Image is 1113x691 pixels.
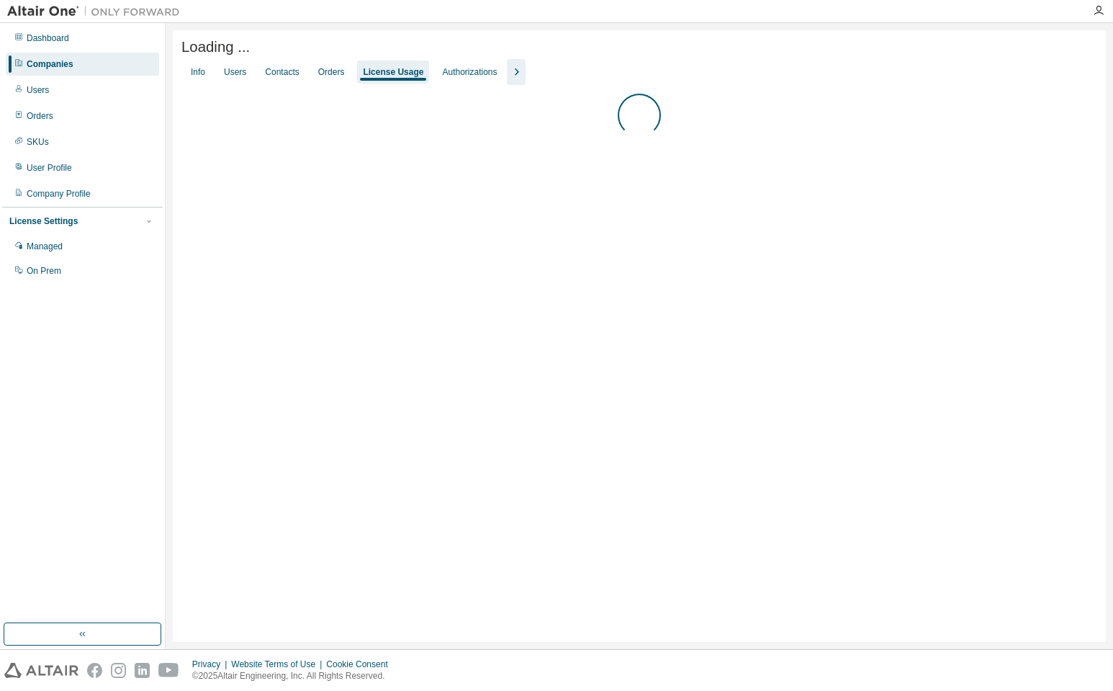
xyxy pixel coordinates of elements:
div: Orders [27,110,53,122]
div: Company Profile [27,188,91,200]
div: Contacts [265,66,299,78]
div: Orders [318,66,345,78]
div: Managed [27,241,63,252]
div: Cookie Consent [326,659,396,670]
span: Loading ... [181,39,250,55]
div: Users [224,66,246,78]
img: altair_logo.svg [4,663,78,678]
div: SKUs [27,136,49,148]
img: facebook.svg [87,663,102,678]
div: License Usage [363,66,423,78]
div: Users [27,84,49,96]
div: Privacy [192,659,231,670]
img: instagram.svg [111,663,126,678]
p: © 2025 Altair Engineering, Inc. All Rights Reserved. [192,670,397,682]
div: User Profile [27,162,72,174]
div: Authorizations [442,66,497,78]
div: On Prem [27,265,61,277]
div: Info [191,66,205,78]
div: Companies [27,58,73,70]
img: youtube.svg [158,663,179,678]
img: Altair One [7,4,187,19]
div: License Settings [9,215,78,227]
div: Website Terms of Use [231,659,326,670]
img: linkedin.svg [135,663,150,678]
div: Dashboard [27,32,69,44]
